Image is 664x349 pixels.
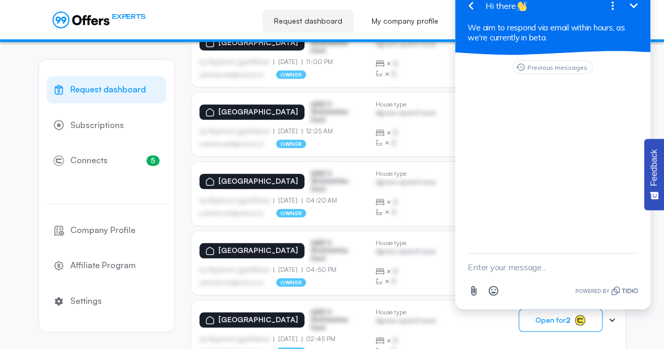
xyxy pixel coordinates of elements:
p: asdfasdfasasfd@asdfasd.asf [199,279,264,285]
p: asdfasdfasasfd@asdfasd.asf [199,210,264,216]
span: B [393,335,398,346]
div: × [376,197,436,207]
div: × [376,266,436,277]
p: 12:25 AM [302,128,333,135]
p: Agrwsv qwervf oiuns [376,317,436,327]
div: × [376,128,436,138]
a: Settings [47,288,166,315]
span: B [393,58,398,69]
p: [DATE] [273,335,302,343]
p: by Afgdsrwe Ljgjkdfsbvas [199,128,274,135]
div: × [376,335,436,346]
div: × [376,138,436,148]
p: Agrwsv qwervf oiuns [376,40,436,50]
p: ASDF S Sfasfdasfdas Dasd [311,239,363,262]
button: Feedback - Show survey [644,139,664,210]
p: House type [376,239,436,247]
div: × [376,58,436,69]
p: owner [276,209,306,217]
p: Agrwsv qwervf oiuns [376,248,436,258]
p: [GEOGRAPHIC_DATA] [218,177,298,186]
span: B [393,128,398,138]
p: [DATE] [273,197,302,204]
p: House type [376,309,436,316]
p: ASDF S Sfasfdasfdas Dasd [311,309,363,331]
p: 04:20 AM [302,197,337,204]
p: [DATE] [273,58,302,66]
a: EXPERTS [52,12,145,28]
a: Affiliate Program [47,252,166,279]
a: Subscriptions [47,112,166,139]
div: × [376,207,436,217]
span: B [392,138,396,148]
span: 5 [146,155,160,166]
a: Company Profile [47,217,166,244]
a: Request dashboard [47,76,166,103]
p: ASDF S Sfasfdasfdas Dasd [311,170,363,193]
p: 02:45 PM [302,335,335,343]
p: Agrwsv qwervf oiuns [376,109,436,119]
p: ASDF S Sfasfdasfdas Dasd [311,101,363,123]
p: by Afgdsrwe Ljgjkdfsbvas [199,335,274,343]
p: 04:50 PM [302,266,336,273]
p: by Afgdsrwe Ljgjkdfsbvas [199,58,274,66]
strong: 2 [566,315,571,324]
span: Subscriptions [70,119,124,132]
p: [GEOGRAPHIC_DATA] [218,38,298,47]
p: [GEOGRAPHIC_DATA] [218,246,298,255]
p: owner [276,140,306,148]
p: by Afgdsrwe Ljgjkdfsbvas [199,266,274,273]
p: asdfasdfasasfd@asdfasd.asf [199,141,264,147]
p: ASDF S Sfasfdasfdas Dasd [311,31,363,54]
p: asdfasdfasasfd@asdfasd.asf [199,71,264,78]
p: Agrwsv qwervf oiuns [376,178,436,188]
p: 11:00 PM [302,58,333,66]
a: Connects5 [47,147,166,174]
div: × [376,69,436,79]
p: owner [276,278,306,287]
a: My company profile [360,9,450,33]
p: owner [276,70,306,79]
span: B [392,276,396,287]
p: House type [376,101,436,108]
span: Company Profile [70,224,135,237]
span: B [392,207,396,217]
span: B [393,197,398,207]
span: EXPERTS [112,12,145,22]
a: Request dashboard [262,9,354,33]
span: Settings [70,294,102,308]
span: Affiliate Program [70,259,136,272]
p: by Afgdsrwe Ljgjkdfsbvas [199,197,274,204]
span: Request dashboard [70,83,146,97]
p: House type [376,170,436,177]
p: [GEOGRAPHIC_DATA] [218,108,298,117]
div: × [376,276,436,287]
p: [GEOGRAPHIC_DATA] [218,315,298,324]
span: B [392,69,396,79]
span: Connects [70,154,108,167]
p: [DATE] [273,266,302,273]
p: [DATE] [273,128,302,135]
span: B [393,266,398,277]
span: Feedback [649,149,659,186]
